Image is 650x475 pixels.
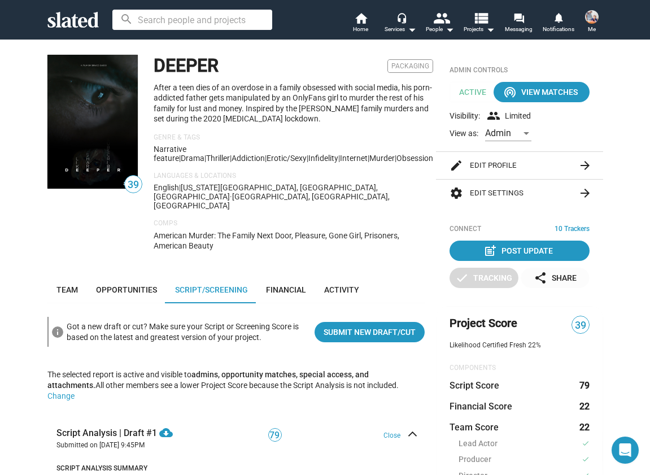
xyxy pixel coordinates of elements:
mat-icon: home [354,11,368,25]
span: Opportunities [96,285,157,294]
span: [US_STATE][GEOGRAPHIC_DATA], [GEOGRAPHIC_DATA], [GEOGRAPHIC_DATA] [154,183,378,201]
button: Nathan ThomasMe [578,8,605,37]
h4: Script Analysis Summary [56,464,416,473]
span: Home [353,23,368,36]
div: Visibility: Limited [450,109,590,123]
span: Project Score [450,316,517,331]
span: | [230,154,232,163]
div: Tracking [455,268,512,288]
div: Services [385,23,416,36]
span: | [204,154,206,163]
div: People [426,23,454,36]
span: Thriller [206,154,230,163]
span: | [307,154,308,163]
dd: 22 [579,400,590,412]
span: Script/Screening [175,285,248,294]
mat-icon: check [455,271,469,285]
mat-icon: check [582,454,590,465]
mat-expansion-panel-header: Script Analysis | Draft #1Submitted on [DATE] 9:45PM79Close [47,415,425,455]
span: internet [340,154,368,163]
mat-icon: post_add [483,244,497,258]
span: Narrative feature [154,145,186,163]
input: Search people and projects [112,10,272,30]
p: Comps [154,219,433,228]
span: Activity [324,285,359,294]
button: Services [381,11,420,36]
a: Activity [315,276,368,303]
span: 39 [125,177,142,193]
span: Submit New Draft/Cut [324,322,416,342]
span: [GEOGRAPHIC_DATA], [GEOGRAPHIC_DATA], [GEOGRAPHIC_DATA] [154,192,390,210]
span: | [368,154,369,163]
mat-icon: notifications [553,12,564,23]
a: Team [47,276,87,303]
div: Admin Controls [450,66,590,75]
span: 10 Trackers [555,225,590,234]
p: Submitted on [DATE] 9:45PM [56,441,223,450]
mat-icon: view_list [472,10,488,26]
p: American Murder: The Family Next Door, Pleasure, Gone Girl, Prisoners, American Beauty [154,230,433,251]
button: Edit Profile [450,152,590,179]
span: infidelity [308,154,338,163]
span: Drama [181,154,204,163]
div: Likelihood Certified Fresh 22% [450,341,590,350]
span: | [338,154,340,163]
span: Messaging [505,23,533,36]
span: English [154,183,179,192]
mat-icon: wifi_tethering [503,85,517,99]
mat-icon: forum [513,12,524,23]
span: Financial [266,285,306,294]
span: 39 [572,318,589,333]
div: Share [534,268,577,288]
span: Notifications [543,23,574,36]
a: Script/Screening [166,276,257,303]
div: All other members see a lower Project Score because the Script Analysis is not included. [47,356,425,415]
h1: DEEPER [154,54,219,78]
p: Genre & Tags [154,133,433,142]
span: The selected report is active and visible to [47,370,369,390]
button: Change [47,391,75,400]
button: Projects [460,11,499,36]
p: After a teen dies of an overdose in a family obsessed with social media, his porn-addicted father... [154,82,433,124]
mat-icon: settings [450,186,463,200]
dd: 22 [579,421,590,433]
mat-icon: arrow_drop_down [483,23,497,36]
a: Home [341,11,381,36]
p: Languages & Locations [154,172,433,181]
span: Packaging [387,59,433,73]
dt: Team Score [450,421,499,433]
a: Opportunities [87,276,166,303]
span: View as: [450,128,478,139]
img: Nathan Thomas [585,10,599,24]
mat-icon: share [534,271,547,285]
mat-icon: group [487,109,500,123]
a: Messaging [499,11,539,36]
span: murder [369,154,395,163]
div: Connect [450,225,590,234]
a: Notifications [539,11,578,36]
span: Me [588,23,596,36]
span: | [265,154,267,163]
dt: Script Score [450,380,499,391]
dd: 79 [579,380,590,391]
span: erotic/sexy [267,154,307,163]
div: View Matches [505,82,578,102]
mat-icon: check [582,438,590,449]
span: Projects [464,23,495,36]
img: DEEPER [47,55,138,189]
mat-icon: arrow_forward [578,186,592,200]
mat-icon: arrow_drop_down [405,23,418,36]
a: Financial [257,276,315,303]
button: People [420,11,460,36]
mat-icon: info [51,325,64,339]
mat-icon: arrow_drop_down [443,23,456,36]
div: Open Intercom Messenger [612,437,639,464]
span: | [179,183,181,192]
mat-icon: arrow_forward [578,159,592,172]
mat-icon: people [433,10,449,26]
mat-icon: headset_mic [396,12,407,23]
div: Post Update [486,241,553,261]
span: Team [56,285,78,294]
mat-icon: edit [450,159,463,172]
span: Lead Actor [459,438,498,450]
